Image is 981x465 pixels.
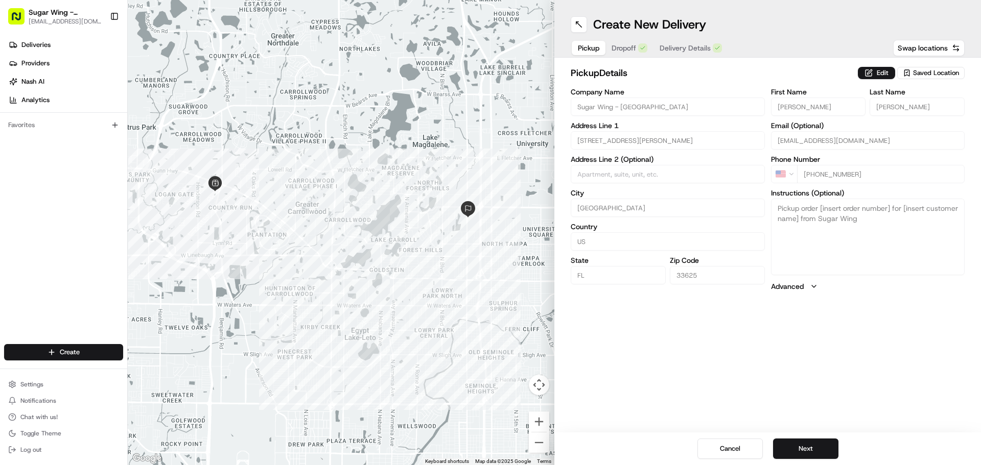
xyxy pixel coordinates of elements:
[571,257,666,264] label: State
[870,88,965,95] label: Last Name
[771,189,965,197] label: Instructions (Optional)
[571,97,765,116] input: Enter company name
[21,40,51,50] span: Deliveries
[130,452,164,465] a: Open this area in Google Maps (opens a new window)
[660,43,711,53] span: Delivery Details
[771,122,965,129] label: Email (Optional)
[771,131,965,150] input: Enter email address
[571,232,765,251] input: Enter country
[10,10,31,31] img: Nash
[571,266,666,284] input: Enter state
[82,144,168,162] a: 💻API Documentation
[4,344,123,360] button: Create
[797,165,965,183] input: Enter phone number
[4,74,127,90] a: Nash AI
[529,432,549,453] button: Zoom out
[773,438,838,459] button: Next
[529,411,549,432] button: Zoom in
[35,108,129,116] div: We're available if you need us!
[4,426,123,440] button: Toggle Theme
[870,97,965,116] input: Enter last name
[897,66,965,80] button: Saved Location
[571,165,765,183] input: Apartment, suite, unit, etc.
[529,375,549,395] button: Map camera controls
[4,37,127,53] a: Deliveries
[771,281,965,291] button: Advanced
[571,131,765,150] input: Enter address
[571,156,765,163] label: Address Line 2 (Optional)
[858,67,895,79] button: Edit
[97,148,164,158] span: API Documentation
[10,41,186,57] p: Welcome 👋
[4,394,123,408] button: Notifications
[4,443,123,457] button: Log out
[771,97,866,116] input: Enter first name
[4,377,123,391] button: Settings
[21,59,50,68] span: Providers
[20,446,41,454] span: Log out
[29,17,102,26] button: [EMAIL_ADDRESS][DOMAIN_NAME]
[72,173,124,181] a: Powered byPylon
[10,149,18,157] div: 📗
[571,189,765,197] label: City
[425,458,469,465] button: Keyboard shortcuts
[898,43,948,53] span: Swap locations
[4,92,127,108] a: Analytics
[6,144,82,162] a: 📗Knowledge Base
[4,55,127,71] a: Providers
[21,95,50,105] span: Analytics
[20,413,58,421] span: Chat with us!
[4,117,123,133] div: Favorites
[893,40,965,56] button: Swap locations
[475,458,531,464] span: Map data ©2025 Google
[86,149,95,157] div: 💻
[571,223,765,230] label: Country
[670,266,765,284] input: Enter zip code
[578,43,599,53] span: Pickup
[20,380,43,388] span: Settings
[4,4,106,29] button: Sugar Wing - [GEOGRAPHIC_DATA][EMAIL_ADDRESS][DOMAIN_NAME]
[593,16,706,33] h1: Create New Delivery
[571,122,765,129] label: Address Line 1
[29,7,102,17] button: Sugar Wing - [GEOGRAPHIC_DATA]
[771,156,965,163] label: Phone Number
[771,88,866,95] label: First Name
[130,452,164,465] img: Google
[21,77,44,86] span: Nash AI
[4,410,123,424] button: Chat with us!
[571,66,852,80] h2: pickup Details
[20,429,61,437] span: Toggle Theme
[771,281,804,291] label: Advanced
[174,101,186,113] button: Start new chat
[913,68,959,78] span: Saved Location
[60,348,80,357] span: Create
[571,199,765,217] input: Enter city
[670,257,765,264] label: Zip Code
[20,148,78,158] span: Knowledge Base
[571,88,765,95] label: Company Name
[697,438,763,459] button: Cancel
[537,458,551,464] a: Terms
[771,199,965,275] textarea: Pickup order [insert order number] for [insert customer name] from Sugar Wing
[20,397,56,405] span: Notifications
[612,43,636,53] span: Dropoff
[35,97,168,108] div: Start new chat
[102,173,124,181] span: Pylon
[10,97,29,116] img: 1736555255976-a54dd68f-1ca7-489b-9aae-adbdc363a1c4
[27,66,169,77] input: Clear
